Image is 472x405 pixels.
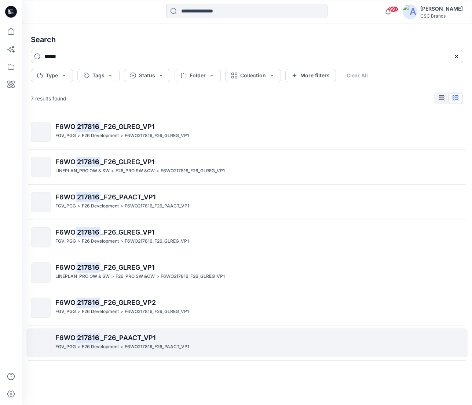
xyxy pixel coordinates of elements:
[285,69,336,82] button: More filters
[76,262,100,272] mark: 217816
[55,123,76,130] span: F6WO
[100,158,155,166] span: _F26_GLREG_VP1
[125,132,189,140] p: F6WO217816_F26_GLREG_VP1
[82,238,119,245] p: F26 Development
[55,228,76,236] span: F6WO
[55,202,76,210] p: FGV_PGG
[25,29,469,50] h4: Search
[111,167,114,175] p: >
[125,343,189,351] p: F6WO217816_F26_PAACT_VP1
[82,308,119,316] p: F26 Development
[76,192,100,202] mark: 217816
[55,343,76,351] p: FGV_PGG
[26,152,468,181] a: F6WO217816_F26_GLREG_VP1LINEPLAN_PRO OW & SW>F26_PRO SW &OW>F6WO217816_F26_GLREG_VP1
[156,167,159,175] p: >
[31,95,66,102] p: 7 results found
[161,167,225,175] p: F6WO217816_F26_GLREG_VP1
[120,238,123,245] p: >
[100,299,156,306] span: _F26_GLREG_VP2
[76,157,100,167] mark: 217816
[26,117,468,146] a: F6WO217816_F26_GLREG_VP1FGV_PGG>F26 Development>F6WO217816_F26_GLREG_VP1
[100,123,155,130] span: _F26_GLREG_VP1
[100,264,155,271] span: _F26_GLREG_VP1
[55,132,76,140] p: FGV_PGG
[120,202,123,210] p: >
[116,273,155,280] p: F26_PRO SW &OW
[55,193,76,201] span: F6WO
[161,273,225,280] p: F6WO217816_F26_GLREG_VP1
[26,223,468,252] a: F6WO217816_F26_GLREG_VP1FGV_PGG>F26 Development>F6WO217816_F26_GLREG_VP1
[77,69,120,82] button: Tags
[125,308,189,316] p: F6WO217816_F26_GLREG_VP1
[76,297,100,308] mark: 217816
[55,334,76,342] span: F6WO
[100,193,156,201] span: _F26_PAACT_VP1
[26,258,468,287] a: F6WO217816_F26_GLREG_VP1LINEPLAN_PRO OW & SW>F26_PRO SW &OW>F6WO217816_F26_GLREG_VP1
[55,273,110,280] p: LINEPLAN_PRO OW & SW
[120,132,123,140] p: >
[225,69,281,82] button: Collection
[120,343,123,351] p: >
[26,188,468,217] a: F6WO217816_F26_PAACT_VP1FGV_PGG>F26 Development>F6WO217816_F26_PAACT_VP1
[55,167,110,175] p: LINEPLAN_PRO OW & SW
[100,334,156,342] span: _F26_PAACT_VP1
[156,273,159,280] p: >
[120,308,123,316] p: >
[116,167,155,175] p: F26_PRO SW &OW
[77,308,80,316] p: >
[82,343,119,351] p: F26 Development
[175,69,221,82] button: Folder
[55,299,76,306] span: F6WO
[76,121,100,132] mark: 217816
[26,293,468,322] a: F6WO217816_F26_GLREG_VP2FGV_PGG>F26 Development>F6WO217816_F26_GLREG_VP1
[76,227,100,237] mark: 217816
[420,13,463,19] div: CSC Brands
[77,202,80,210] p: >
[388,6,399,12] span: 99+
[77,343,80,351] p: >
[125,202,189,210] p: F6WO217816_F26_PAACT_VP1
[55,158,76,166] span: F6WO
[125,238,189,245] p: F6WO217816_F26_GLREG_VP1
[100,228,155,236] span: _F26_GLREG_VP1
[420,4,463,13] div: [PERSON_NAME]
[82,202,119,210] p: F26 Development
[76,332,100,343] mark: 217816
[55,308,76,316] p: FGV_PGG
[77,238,80,245] p: >
[77,132,80,140] p: >
[111,273,114,280] p: >
[82,132,119,140] p: F26 Development
[26,328,468,357] a: F6WO217816_F26_PAACT_VP1FGV_PGG>F26 Development>F6WO217816_F26_PAACT_VP1
[124,69,170,82] button: Status
[55,238,76,245] p: FGV_PGG
[31,69,73,82] button: Type
[403,4,417,19] img: avatar
[55,264,76,271] span: F6WO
